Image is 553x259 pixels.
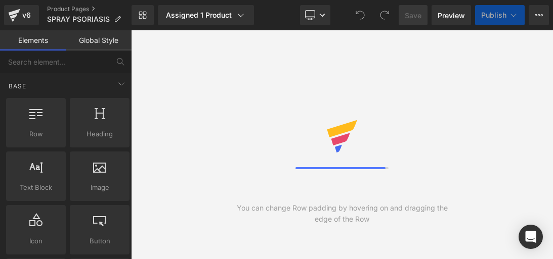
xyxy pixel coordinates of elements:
a: v6 [4,5,39,25]
span: Preview [438,10,465,21]
div: Assigned 1 Product [166,10,246,20]
a: Global Style [66,30,132,50]
div: v6 [20,9,33,22]
a: Preview [432,5,471,25]
button: Publish [475,5,525,25]
a: Product Pages [47,5,132,13]
a: New Library [132,5,154,25]
span: SPRAY PSORIASIS [47,15,110,23]
span: Publish [481,11,506,19]
span: Button [73,236,126,246]
span: Text Block [9,182,63,193]
span: Row [9,129,63,139]
span: Image [73,182,126,193]
button: Redo [374,5,395,25]
span: Base [8,81,27,91]
div: Open Intercom Messenger [519,225,543,249]
div: You can change Row padding by hovering on and dragging the edge of the Row [237,202,448,225]
button: Undo [350,5,370,25]
span: Heading [73,129,126,139]
span: Save [405,10,421,21]
span: Icon [9,236,63,246]
button: More [529,5,549,25]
